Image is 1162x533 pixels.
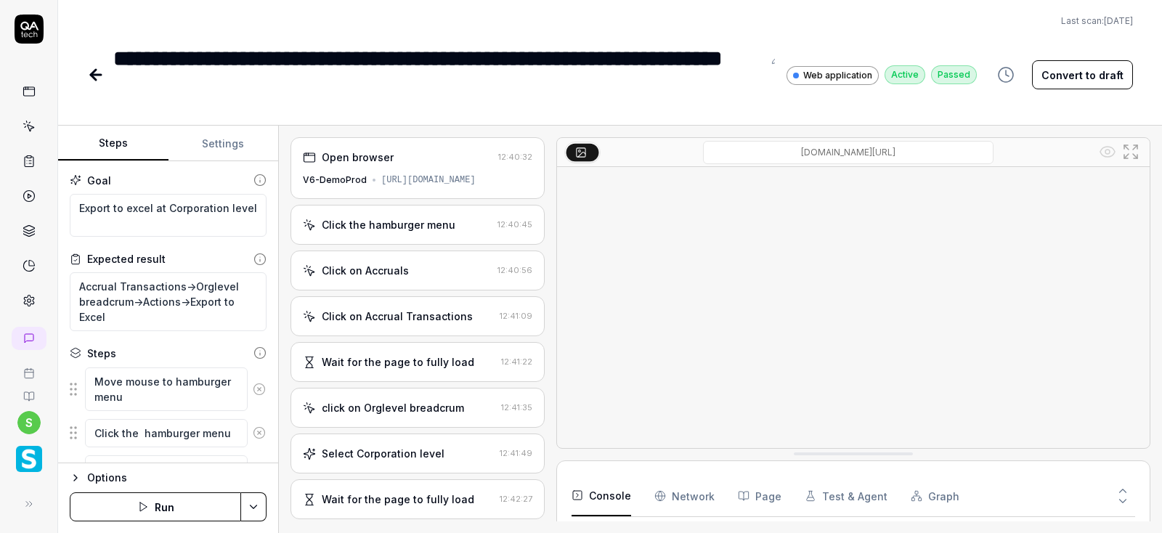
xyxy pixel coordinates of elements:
[17,411,41,434] button: s
[248,375,272,404] button: Remove step
[6,356,52,379] a: Book a call with us
[654,476,715,516] button: Network
[501,402,532,412] time: 12:41:35
[381,174,476,187] div: [URL][DOMAIN_NAME]
[70,418,267,448] div: Suggestions
[805,476,887,516] button: Test & Agent
[500,494,532,504] time: 12:42:27
[303,174,367,187] div: V6-DemoProd
[322,217,455,232] div: Click the hamburger menu
[322,446,444,461] div: Select Corporation level
[738,476,781,516] button: Page
[6,379,52,402] a: Documentation
[572,476,631,516] button: Console
[911,476,959,516] button: Graph
[16,446,42,472] img: Smartlinx Logo
[988,60,1023,89] button: View version history
[1119,140,1142,163] button: Open in full screen
[322,400,464,415] div: click on Orglevel breadcrum
[322,492,474,507] div: Wait for the page to fully load
[12,327,46,350] a: New conversation
[322,309,473,324] div: Click on Accrual Transactions
[1061,15,1133,28] span: Last scan:
[1061,15,1133,28] button: Last scan:[DATE]
[1104,15,1133,26] time: [DATE]
[248,418,272,447] button: Remove step
[322,150,394,165] div: Open browser
[70,367,267,412] div: Suggestions
[1032,60,1133,89] button: Convert to draft
[497,265,532,275] time: 12:40:56
[803,69,872,82] span: Web application
[322,263,409,278] div: Click on Accruals
[87,251,166,266] div: Expected result
[787,65,879,85] a: Web application
[168,126,279,161] button: Settings
[497,219,532,229] time: 12:40:45
[498,152,532,162] time: 12:40:32
[58,126,168,161] button: Steps
[1096,140,1119,163] button: Show all interative elements
[70,469,267,487] button: Options
[501,357,532,367] time: 12:41:22
[70,454,267,484] div: Suggestions
[322,354,474,370] div: Wait for the page to fully load
[70,492,241,521] button: Run
[885,65,925,84] div: Active
[87,469,267,487] div: Options
[931,65,977,84] div: Passed
[87,346,116,361] div: Steps
[87,173,111,188] div: Goal
[500,448,532,458] time: 12:41:49
[248,455,272,484] button: Remove step
[500,311,532,321] time: 12:41:09
[6,434,52,475] button: Smartlinx Logo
